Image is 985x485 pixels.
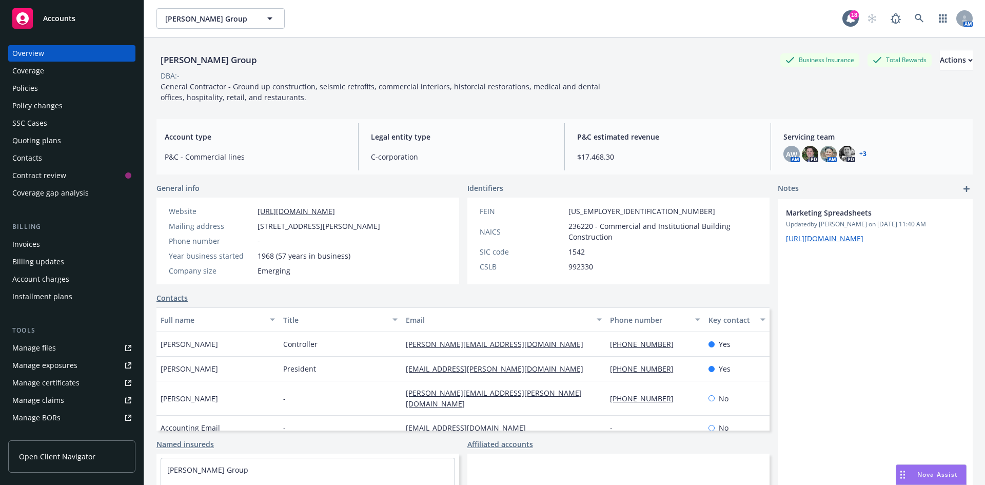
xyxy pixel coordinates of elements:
a: Report a Bug [885,8,906,29]
div: Summary of insurance [12,427,90,443]
span: Account type [165,131,346,142]
a: Manage files [8,340,135,356]
div: Quoting plans [12,132,61,149]
img: photo [839,146,855,162]
span: AW [786,149,797,160]
a: Summary of insurance [8,427,135,443]
a: - [610,423,621,433]
a: Coverage [8,63,135,79]
span: 1968 (57 years in business) [258,250,350,261]
span: P&C - Commercial lines [165,151,346,162]
span: Open Client Navigator [19,451,95,462]
span: Emerging [258,265,290,276]
div: FEIN [480,206,564,217]
div: Email [406,315,590,325]
span: 1542 [568,246,585,257]
span: General info [156,183,200,193]
div: CSLB [480,261,564,272]
span: Identifiers [467,183,503,193]
div: [PERSON_NAME] Group [156,53,261,67]
a: Account charges [8,271,135,287]
a: [EMAIL_ADDRESS][PERSON_NAME][DOMAIN_NAME] [406,364,592,374]
a: Switch app [933,8,953,29]
div: Coverage gap analysis [12,185,89,201]
span: President [283,363,316,374]
a: Manage BORs [8,410,135,426]
div: SIC code [480,246,564,257]
div: Year business started [169,250,253,261]
div: Manage certificates [12,375,80,391]
div: Billing [8,222,135,232]
a: Search [909,8,930,29]
a: Quoting plans [8,132,135,149]
div: Phone number [610,315,688,325]
div: Title [283,315,386,325]
span: 236220 - Commercial and Institutional Building Construction [568,221,758,242]
span: No [719,393,728,404]
a: [PERSON_NAME][EMAIL_ADDRESS][PERSON_NAME][DOMAIN_NAME] [406,388,582,409]
span: [US_EMPLOYER_IDENTIFICATION_NUMBER] [568,206,715,217]
a: Installment plans [8,288,135,305]
button: Actions [940,50,973,70]
div: Marketing SpreadsheetsUpdatedby [PERSON_NAME] on [DATE] 11:40 AM[URL][DOMAIN_NAME] [778,199,973,252]
a: Overview [8,45,135,62]
button: [PERSON_NAME] Group [156,8,285,29]
a: [PHONE_NUMBER] [610,339,682,349]
a: Billing updates [8,254,135,270]
span: 992330 [568,261,593,272]
div: Website [169,206,253,217]
span: Yes [719,339,731,350]
div: Total Rewards [868,53,932,66]
div: Manage exposures [12,357,77,374]
div: Policies [12,80,38,96]
div: Billing updates [12,254,64,270]
a: [EMAIL_ADDRESS][DOMAIN_NAME] [406,423,534,433]
a: Start snowing [862,8,882,29]
a: [URL][DOMAIN_NAME] [786,234,863,243]
div: Drag to move [896,465,909,484]
span: Marketing Spreadsheets [786,207,938,218]
a: Contract review [8,167,135,184]
span: Servicing team [783,131,964,142]
span: - [283,422,286,433]
span: Nova Assist [917,470,958,479]
span: General Contractor - Ground up construction, seismic retrofits, commercial interiors, historcial ... [161,82,602,102]
div: Policy changes [12,98,63,114]
span: [PERSON_NAME] [161,363,218,374]
span: Accounts [43,14,75,23]
span: Notes [778,183,799,195]
div: Contacts [12,150,42,166]
a: Named insureds [156,439,214,450]
div: Contract review [12,167,66,184]
div: Manage BORs [12,410,61,426]
a: [URL][DOMAIN_NAME] [258,206,335,216]
span: - [258,236,260,246]
a: Policy changes [8,98,135,114]
span: - [283,393,286,404]
a: [PHONE_NUMBER] [610,364,682,374]
span: [PERSON_NAME] [161,339,218,350]
button: Key contact [704,307,770,332]
div: Business Insurance [780,53,859,66]
span: Controller [283,339,318,350]
div: Tools [8,325,135,336]
div: Manage files [12,340,56,356]
a: [PERSON_NAME][EMAIL_ADDRESS][DOMAIN_NAME] [406,339,592,349]
a: Manage claims [8,392,135,409]
span: [PERSON_NAME] Group [165,13,254,24]
img: photo [820,146,837,162]
div: Mailing address [169,221,253,231]
a: Manage certificates [8,375,135,391]
div: SSC Cases [12,115,47,131]
button: Email [402,307,606,332]
div: Coverage [12,63,44,79]
div: Installment plans [12,288,72,305]
a: Invoices [8,236,135,253]
a: Accounts [8,4,135,33]
div: Manage claims [12,392,64,409]
button: Full name [156,307,279,332]
a: +3 [859,151,866,157]
button: Phone number [606,307,704,332]
span: [PERSON_NAME] [161,393,218,404]
span: No [719,422,728,433]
